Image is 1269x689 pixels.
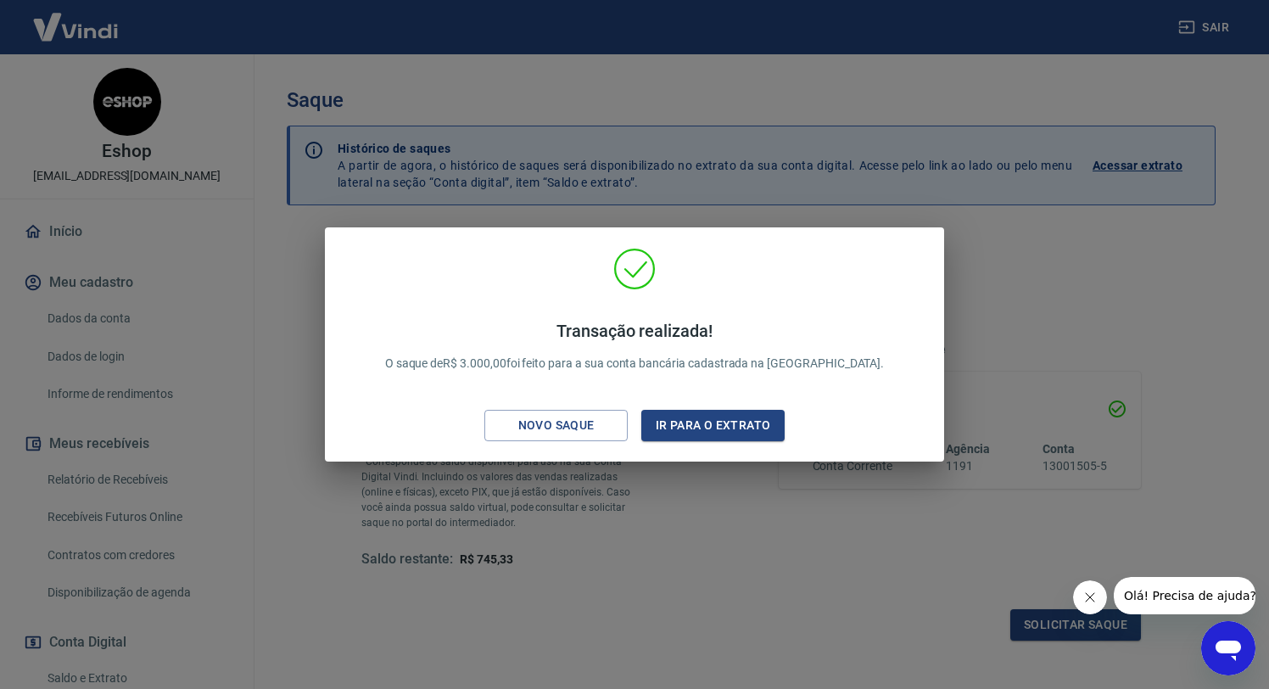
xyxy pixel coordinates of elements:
iframe: Botão para abrir a janela de mensagens [1201,621,1255,675]
iframe: Mensagem da empresa [1114,577,1255,614]
h4: Transação realizada! [385,321,885,341]
button: Novo saque [484,410,628,441]
div: Novo saque [498,415,615,436]
span: Olá! Precisa de ajuda? [10,12,143,25]
p: O saque de R$ 3.000,00 foi feito para a sua conta bancária cadastrada na [GEOGRAPHIC_DATA]. [385,321,885,373]
iframe: Fechar mensagem [1073,580,1107,614]
button: Ir para o extrato [641,410,785,441]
